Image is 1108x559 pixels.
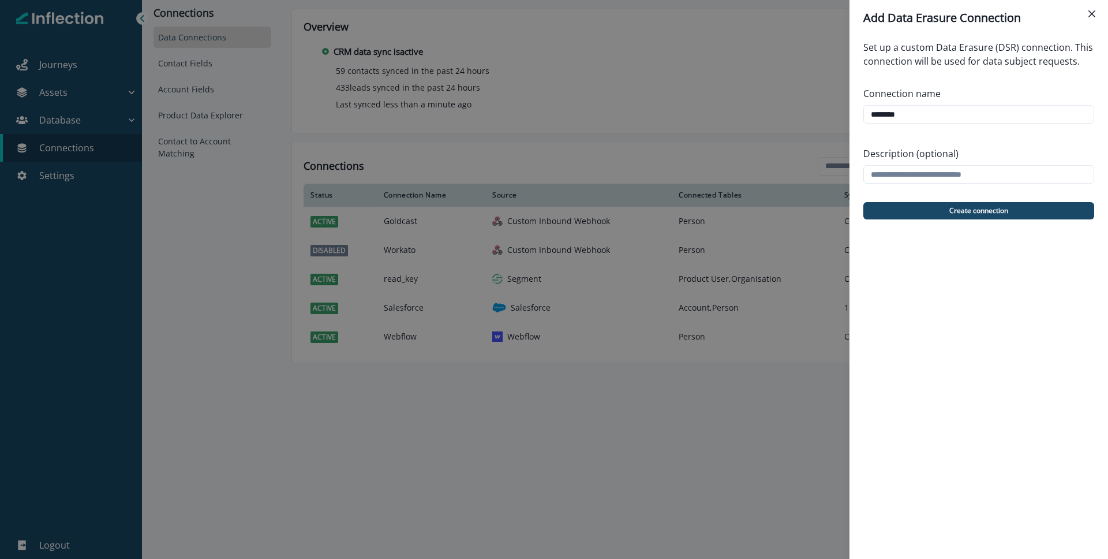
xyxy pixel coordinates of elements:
[863,9,1094,27] div: Add Data Erasure Connection
[863,147,959,161] p: Description (optional)
[863,87,941,100] p: Connection name
[863,202,1094,219] button: Create connection
[1083,5,1101,23] button: Close
[949,207,1008,215] p: Create connection
[863,40,1094,68] p: Set up a custom Data Erasure (DSR) connection. This connection will be used for data subject requ...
